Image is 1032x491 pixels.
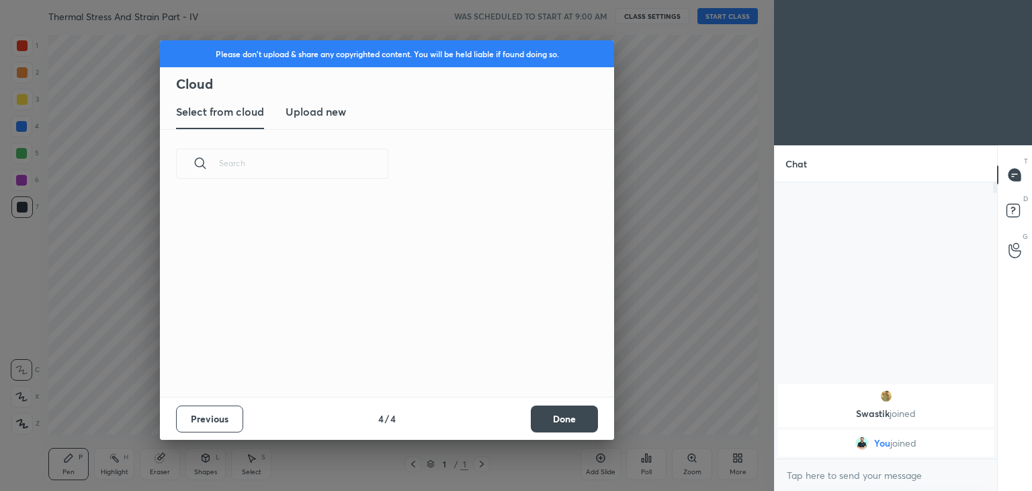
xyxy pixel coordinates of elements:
[1024,156,1028,166] p: T
[385,412,389,426] h4: /
[879,389,893,403] img: 536b96a0ae7d46beb9c942d9ff77c6f8.jpg
[1023,194,1028,204] p: D
[390,412,396,426] h4: 4
[378,412,384,426] h4: 4
[176,104,264,120] h3: Select from cloud
[775,146,818,182] p: Chat
[160,40,614,67] div: Please don't upload & share any copyrighted content. You will be held liable if found doing so.
[160,194,598,397] div: grid
[176,406,243,432] button: Previous
[176,75,614,93] h2: Cloud
[890,438,916,449] span: joined
[219,135,388,192] input: Search
[1023,231,1028,241] p: G
[531,406,598,432] button: Done
[786,408,986,419] p: Swastik
[855,437,869,450] img: 963340471ff5441e8619d0a0448153d9.jpg
[286,104,346,120] h3: Upload new
[874,438,890,449] span: You
[775,381,997,459] div: grid
[890,407,916,420] span: joined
